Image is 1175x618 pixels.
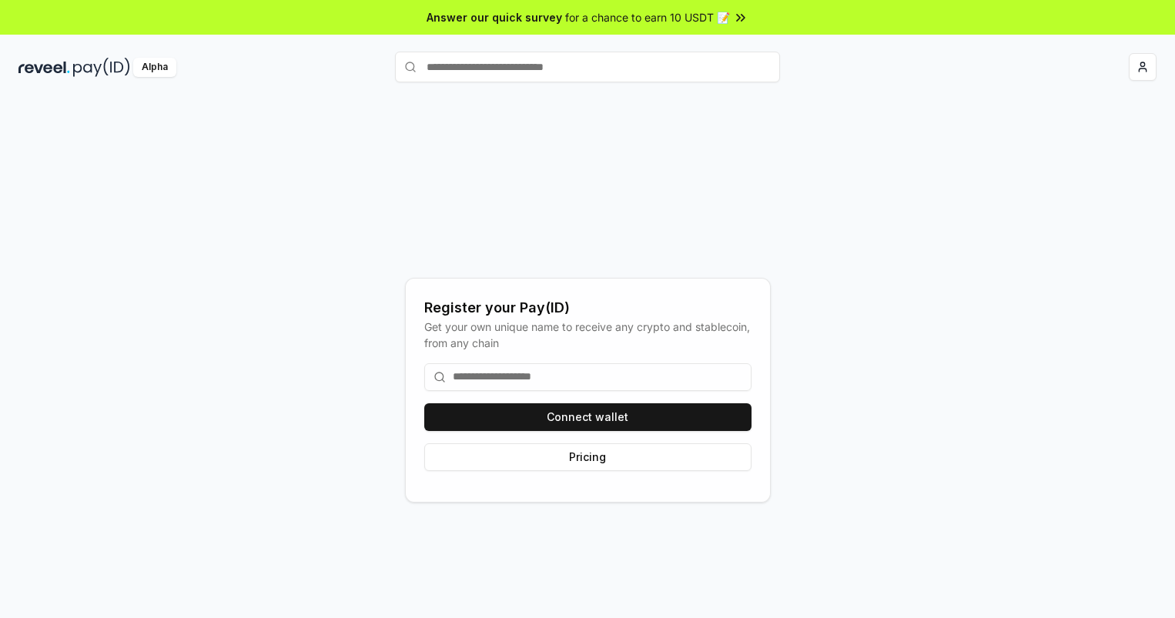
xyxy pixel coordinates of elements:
div: Register your Pay(ID) [424,297,752,319]
div: Alpha [133,58,176,77]
button: Pricing [424,443,752,471]
span: for a chance to earn 10 USDT 📝 [565,9,730,25]
img: reveel_dark [18,58,70,77]
span: Answer our quick survey [427,9,562,25]
div: Get your own unique name to receive any crypto and stablecoin, from any chain [424,319,752,351]
button: Connect wallet [424,403,752,431]
img: pay_id [73,58,130,77]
